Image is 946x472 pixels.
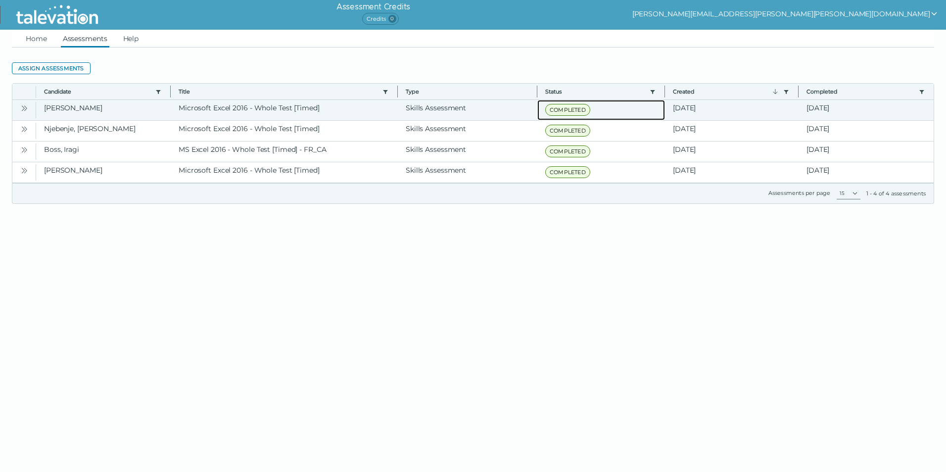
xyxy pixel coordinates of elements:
[799,142,934,162] clr-dg-cell: [DATE]
[171,100,398,120] clr-dg-cell: Microsoft Excel 2016 - Whole Test [Timed]
[545,166,590,178] span: COMPLETED
[18,123,30,135] button: Open
[36,100,171,120] clr-dg-cell: [PERSON_NAME]
[20,125,28,133] cds-icon: Open
[121,30,141,47] a: Help
[362,13,398,25] span: Credits
[179,88,378,95] button: Title
[662,81,668,102] button: Column resize handle
[20,167,28,175] cds-icon: Open
[799,162,934,183] clr-dg-cell: [DATE]
[167,81,174,102] button: Column resize handle
[799,121,934,141] clr-dg-cell: [DATE]
[36,142,171,162] clr-dg-cell: Boss, Iragi
[398,121,537,141] clr-dg-cell: Skills Assessment
[545,104,590,116] span: COMPLETED
[171,162,398,183] clr-dg-cell: Microsoft Excel 2016 - Whole Test [Timed]
[665,142,799,162] clr-dg-cell: [DATE]
[665,121,799,141] clr-dg-cell: [DATE]
[545,88,646,95] button: Status
[24,30,49,47] a: Home
[394,81,401,102] button: Column resize handle
[12,2,102,27] img: Talevation_Logo_Transparent_white.png
[18,164,30,176] button: Open
[171,142,398,162] clr-dg-cell: MS Excel 2016 - Whole Test [Timed] - FR_CA
[36,121,171,141] clr-dg-cell: Njebenje, [PERSON_NAME]
[18,102,30,114] button: Open
[406,88,529,95] span: Type
[398,162,537,183] clr-dg-cell: Skills Assessment
[545,145,590,157] span: COMPLETED
[44,88,151,95] button: Candidate
[18,143,30,155] button: Open
[795,81,802,102] button: Column resize handle
[171,121,398,141] clr-dg-cell: Microsoft Excel 2016 - Whole Test [Timed]
[336,1,410,13] h6: Assessment Credits
[665,162,799,183] clr-dg-cell: [DATE]
[398,142,537,162] clr-dg-cell: Skills Assessment
[799,100,934,120] clr-dg-cell: [DATE]
[768,189,831,196] label: Assessments per page
[632,8,938,20] button: show user actions
[20,146,28,154] cds-icon: Open
[545,125,590,137] span: COMPLETED
[36,162,171,183] clr-dg-cell: [PERSON_NAME]
[398,100,537,120] clr-dg-cell: Skills Assessment
[388,15,396,23] span: 0
[806,88,915,95] button: Completed
[12,62,91,74] button: Assign assessments
[665,100,799,120] clr-dg-cell: [DATE]
[673,88,779,95] button: Created
[61,30,109,47] a: Assessments
[20,104,28,112] cds-icon: Open
[534,81,540,102] button: Column resize handle
[866,189,926,197] div: 1 - 4 of 4 assessments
